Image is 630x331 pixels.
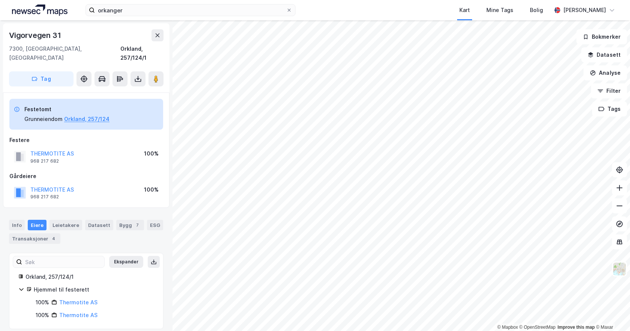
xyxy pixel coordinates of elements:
div: Eiere [28,220,46,230]
div: Transaksjoner [9,233,60,244]
input: Søk på adresse, matrikkel, gårdeiere, leietakere eller personer [95,5,286,16]
button: Filter [591,83,627,98]
div: 100% [144,149,159,158]
div: Festetomt [24,105,109,114]
div: Orkland, 257/124/1 [120,44,163,62]
button: Tag [9,71,73,86]
button: Orkland, 257/124 [64,115,109,124]
div: Orkland, 257/124/1 [25,272,154,281]
div: [PERSON_NAME] [563,6,606,15]
div: Leietakere [49,220,82,230]
div: Kart [459,6,470,15]
iframe: Chat Widget [592,295,630,331]
div: Kontrollprogram for chat [592,295,630,331]
div: Vigorvegen 31 [9,29,62,41]
button: Ekspander [109,256,143,268]
img: Z [612,262,627,276]
div: 968 217 682 [30,158,59,164]
a: Mapbox [497,325,518,330]
div: Mine Tags [486,6,513,15]
div: Bolig [530,6,543,15]
img: logo.a4113a55bc3d86da70a041830d287a7e.svg [12,5,67,16]
div: 100% [36,311,49,320]
input: Søk [22,256,104,268]
a: Thermotite AS [59,299,97,305]
a: Thermotite AS [59,312,97,318]
div: 100% [144,185,159,194]
a: OpenStreetMap [519,325,556,330]
div: 7 [133,221,141,229]
div: Info [9,220,25,230]
div: 4 [50,235,57,242]
div: Hjemmel til festerett [34,285,154,294]
div: Grunneiendom [24,115,63,124]
div: Bygg [116,220,144,230]
div: 7300, [GEOGRAPHIC_DATA], [GEOGRAPHIC_DATA] [9,44,120,62]
button: Bokmerker [576,29,627,44]
button: Analyse [583,65,627,80]
div: Festere [9,136,163,145]
div: ESG [147,220,163,230]
div: 100% [36,298,49,307]
div: 968 217 682 [30,194,59,200]
button: Datasett [581,47,627,62]
div: Datasett [85,220,113,230]
button: Tags [592,101,627,116]
div: Gårdeiere [9,172,163,181]
a: Improve this map [558,325,595,330]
